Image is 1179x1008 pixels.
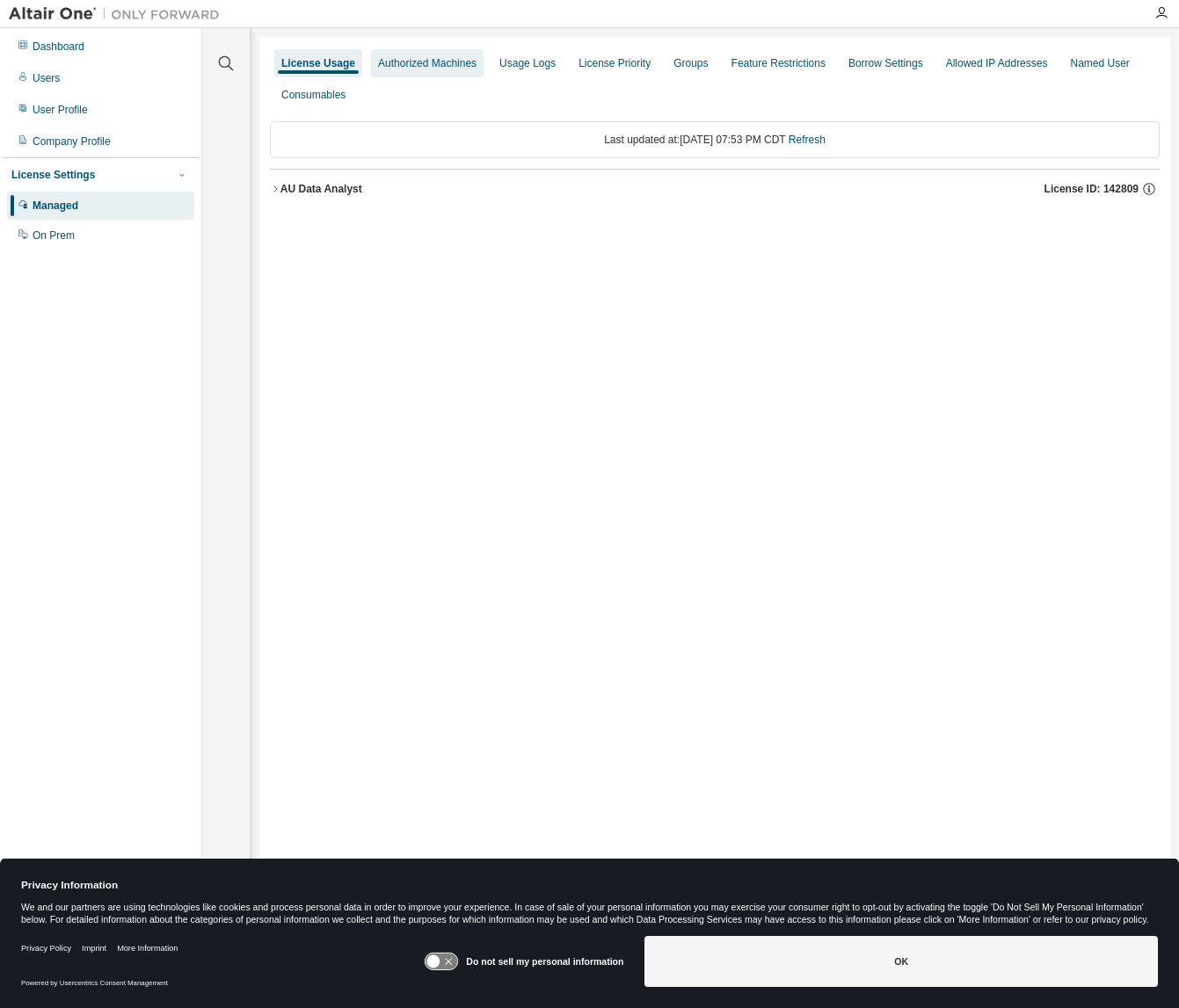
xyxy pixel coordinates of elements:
div: Company Profile [33,134,111,149]
img: Altair One [9,5,229,23]
div: License Usage [281,56,355,70]
div: License Settings [11,168,95,182]
div: On Prem [33,228,75,243]
div: Groups [673,56,708,70]
div: Consumables [281,88,346,102]
div: Last updated at: [DATE] 07:53 PM CDT [270,121,1160,158]
div: Named User [1070,56,1129,70]
button: AU Data AnalystLicense ID: 142809 [270,170,1160,208]
div: Allowed IP Addresses [946,56,1048,70]
a: Refresh [789,134,826,146]
div: Usage Logs [499,56,556,70]
div: Users [33,71,60,85]
div: Feature Restrictions [731,56,826,70]
div: User Profile [33,103,88,117]
div: License Priority [579,56,651,70]
div: Dashboard [33,40,84,54]
div: Borrow Settings [848,56,923,70]
div: Authorized Machines [378,56,477,70]
span: License ID: 142809 [1044,182,1139,196]
div: AU Data Analyst [280,182,362,196]
div: Managed [33,199,78,213]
